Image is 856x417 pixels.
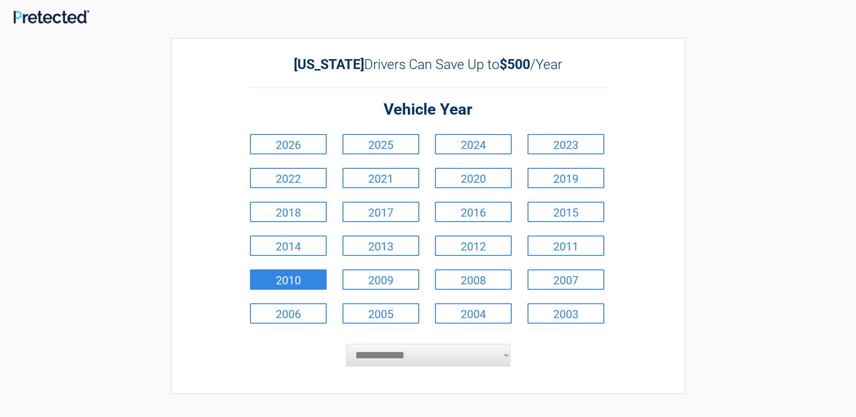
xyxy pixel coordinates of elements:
b: $500 [500,56,530,72]
a: 2003 [527,303,604,324]
a: 2020 [435,168,512,188]
a: 2004 [435,303,512,324]
a: 2010 [250,269,327,290]
img: Main Logo [14,10,89,23]
a: 2021 [342,168,419,188]
h2: Vehicle Year [248,99,609,120]
a: 2011 [527,236,604,256]
a: 2019 [527,168,604,188]
a: 2015 [527,202,604,222]
a: 2018 [250,202,327,222]
a: 2023 [527,134,604,154]
a: 2006 [250,303,327,324]
a: 2022 [250,168,327,188]
a: 2012 [435,236,512,256]
a: 2024 [435,134,512,154]
a: 2017 [342,202,419,222]
a: 2008 [435,269,512,290]
a: 2005 [342,303,419,324]
a: 2014 [250,236,327,256]
h2: Drivers Can Save Up to /Year [248,56,609,72]
a: 2009 [342,269,419,290]
a: 2013 [342,236,419,256]
a: 2026 [250,134,327,154]
a: 2016 [435,202,512,222]
a: 2025 [342,134,419,154]
b: [US_STATE] [294,56,364,72]
a: 2007 [527,269,604,290]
